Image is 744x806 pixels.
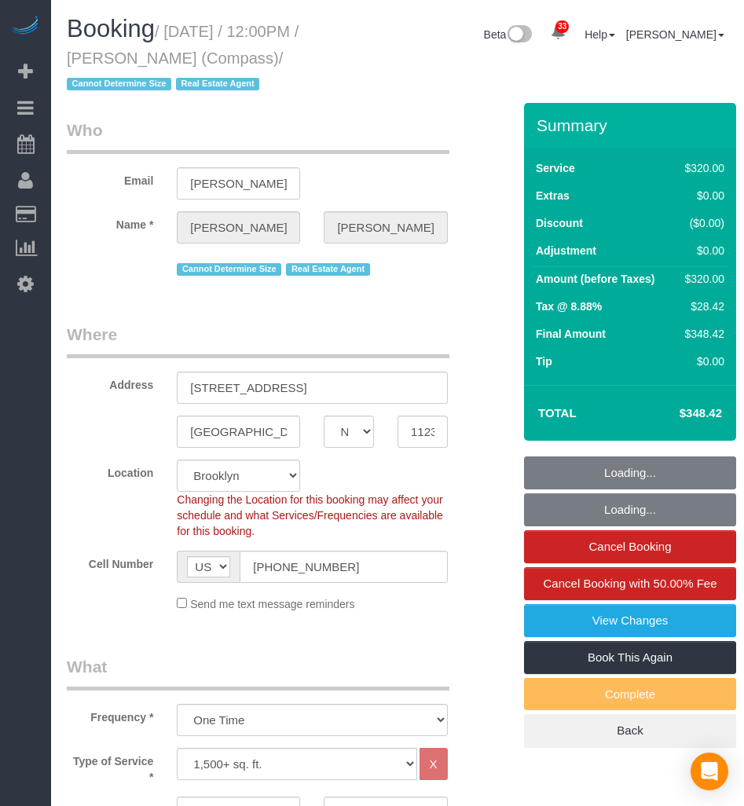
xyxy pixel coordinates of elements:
span: Cannot Determine Size [177,263,281,276]
div: $28.42 [679,299,724,314]
a: [PERSON_NAME] [626,28,724,41]
label: Address [55,372,165,393]
a: Back [524,714,736,747]
h3: Summary [537,116,728,134]
label: Adjustment [536,243,596,258]
img: New interface [506,25,532,46]
label: Cell Number [55,551,165,572]
div: $320.00 [679,160,724,176]
input: City [177,416,300,448]
a: Beta [484,28,533,41]
input: Last Name [324,211,447,244]
input: Email [177,167,300,200]
img: Automaid Logo [9,16,41,38]
span: Cannot Determine Size [67,78,171,90]
label: Final Amount [536,326,606,342]
a: Cancel Booking [524,530,736,563]
span: Cancel Booking with 50.00% Fee [544,577,717,590]
div: $348.42 [679,326,724,342]
a: Book This Again [524,641,736,674]
strong: Total [538,406,577,419]
a: Cancel Booking with 50.00% Fee [524,567,736,600]
a: 33 [543,16,574,50]
label: Service [536,160,575,176]
input: First Name [177,211,300,244]
label: Name * [55,211,165,233]
label: Email [55,167,165,189]
span: Real Estate Agent [176,78,259,90]
span: Booking [67,15,155,42]
div: ($0.00) [679,215,724,231]
label: Tip [536,354,552,369]
legend: Who [67,119,449,154]
label: Amount (before Taxes) [536,271,654,287]
a: Help [585,28,615,41]
div: $320.00 [679,271,724,287]
label: Discount [536,215,583,231]
a: View Changes [524,604,736,637]
label: Extras [536,188,570,203]
label: Type of Service * [55,748,165,785]
div: Open Intercom Messenger [691,753,728,790]
span: Changing the Location for this booking may affect your schedule and what Services/Frequencies are... [177,493,443,537]
span: 33 [555,20,569,33]
div: $0.00 [679,188,724,203]
h4: $348.42 [632,407,722,420]
label: Location [55,460,165,481]
label: Frequency * [55,704,165,725]
label: Tax @ 8.88% [536,299,602,314]
small: / [DATE] / 12:00PM / [PERSON_NAME] (Compass) [67,23,299,93]
legend: What [67,655,449,691]
div: $0.00 [679,354,724,369]
div: $0.00 [679,243,724,258]
input: Cell Number [240,551,447,583]
legend: Where [67,323,449,358]
span: Send me text message reminders [190,598,354,610]
input: Zip Code [398,416,448,448]
span: Real Estate Agent [286,263,369,276]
